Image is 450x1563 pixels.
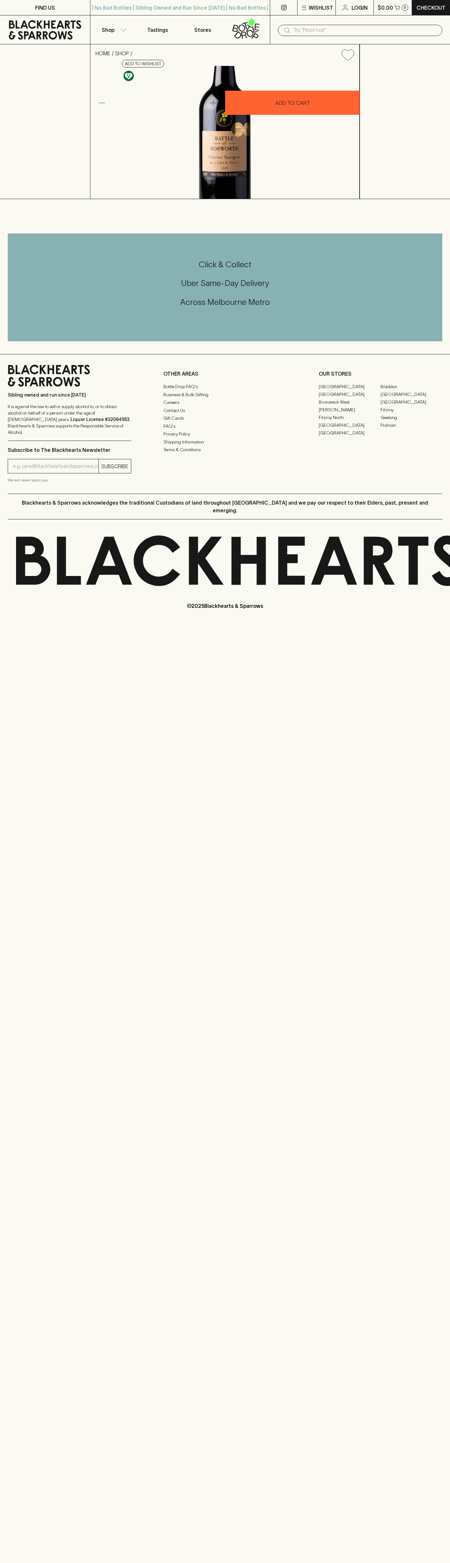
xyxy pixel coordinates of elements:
a: Business & Bulk Gifting [163,391,287,398]
div: Call to action block [8,233,442,341]
p: Sibling owned and run since [DATE] [8,392,131,398]
p: Checkout [417,4,445,12]
a: [GEOGRAPHIC_DATA] [319,390,381,398]
img: 41211.png [90,66,359,199]
p: Login [352,4,368,12]
h5: Uber Same-Day Delivery [8,278,442,288]
a: Bottle Drop FAQ's [163,383,287,391]
p: OUR STORES [319,370,442,378]
button: Add to wishlist [339,47,357,63]
a: Prahran [381,421,442,429]
p: Subscribe to The Blackhearts Newsletter [8,446,131,454]
a: Fitzroy North [319,414,381,421]
input: Try "Pinot noir" [293,25,437,35]
a: Fitzroy [381,406,442,414]
button: ADD TO CART [225,91,360,115]
a: [GEOGRAPHIC_DATA] [319,383,381,390]
a: [GEOGRAPHIC_DATA] [319,429,381,437]
a: [GEOGRAPHIC_DATA] [381,390,442,398]
strong: Liquor License #32064953 [70,417,130,422]
p: SUBSCRIBE [101,462,128,470]
input: e.g. jane@blackheartsandsparrows.com.au [13,461,98,471]
a: Brunswick West [319,398,381,406]
a: SHOP [115,50,129,56]
a: [GEOGRAPHIC_DATA] [381,398,442,406]
p: FIND US [35,4,55,12]
button: Shop [90,15,135,44]
img: Vegan [124,71,134,81]
h5: Across Melbourne Metro [8,297,442,307]
a: Made without the use of any animal products. [122,69,135,83]
a: Geelong [381,414,442,421]
p: Shop [102,26,115,34]
button: SUBSCRIBE [99,459,131,473]
p: ADD TO CART [275,99,310,107]
p: Wishlist [309,4,333,12]
a: Contact Us [163,407,287,414]
a: Braddon [381,383,442,390]
a: Shipping Information [163,438,287,446]
p: $0.00 [378,4,393,12]
a: Privacy Policy [163,430,287,438]
p: We will never spam you [8,477,131,483]
a: Terms & Conditions [163,446,287,454]
a: Gift Cards [163,415,287,422]
p: Blackhearts & Sparrows acknowledges the traditional Custodians of land throughout [GEOGRAPHIC_DAT... [13,499,437,514]
a: Tastings [135,15,180,44]
button: Add to wishlist [122,60,164,68]
a: FAQ's [163,422,287,430]
a: Stores [180,15,225,44]
a: Careers [163,399,287,407]
a: HOME [96,50,110,56]
p: Tastings [147,26,168,34]
p: OTHER AREAS [163,370,287,378]
a: [GEOGRAPHIC_DATA] [319,421,381,429]
h5: Click & Collect [8,259,442,270]
p: Stores [194,26,211,34]
p: It is against the law to sell or supply alcohol to, or to obtain alcohol on behalf of a person un... [8,403,131,435]
a: [PERSON_NAME] [319,406,381,414]
p: 0 [404,6,406,9]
